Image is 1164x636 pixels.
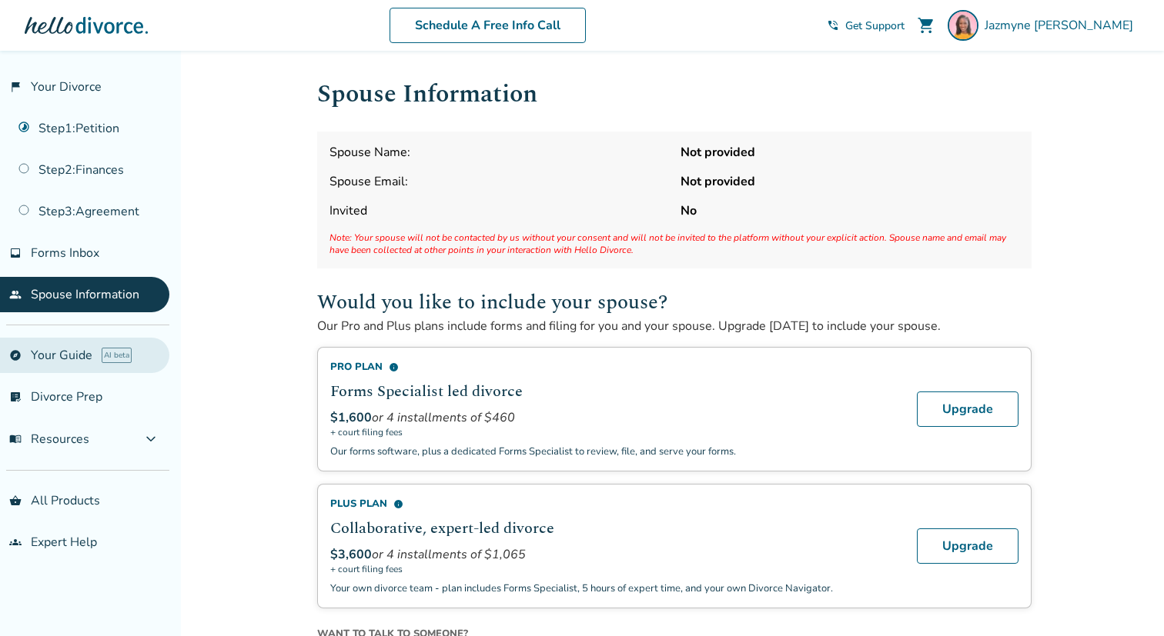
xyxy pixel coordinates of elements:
span: info [389,362,399,372]
span: phone_in_talk [827,19,839,32]
img: Jazmyne Williams [948,10,978,41]
div: Pro Plan [330,360,898,374]
p: Our forms software, plus a dedicated Forms Specialist to review, file, and serve your forms. [330,445,898,458]
div: or 4 installments of $460 [330,409,898,426]
a: Schedule A Free Info Call [390,8,586,43]
a: phone_in_talkGet Support [827,18,905,33]
span: Spouse Email: [329,173,668,190]
strong: Not provided [681,173,1019,190]
span: Spouse Name: [329,144,668,161]
span: shopping_cart [917,16,935,35]
span: Note: Your spouse will not be contacted by us without your consent and will not be invited to the... [329,231,1019,256]
span: $3,600 [330,546,372,563]
strong: Not provided [681,144,1019,161]
p: Your own divorce team - plan includes Forms Specialist, 5 hours of expert time, and your own Divo... [330,581,898,595]
span: people [9,288,22,301]
span: shopping_basket [9,494,22,507]
a: Upgrade [917,391,1018,427]
span: flag_2 [9,81,22,93]
h2: Would you like to include your spouse? [317,287,1032,318]
span: list_alt_check [9,391,22,403]
h2: Forms Specialist led divorce [330,380,898,403]
div: Plus Plan [330,497,898,511]
span: Get Support [845,18,905,33]
span: Resources [9,431,89,448]
span: $1,600 [330,409,372,426]
span: AI beta [102,348,132,363]
span: Forms Inbox [31,245,99,261]
span: expand_more [142,430,160,448]
strong: No [681,202,1019,219]
span: inbox [9,247,22,259]
span: + court filing fees [330,426,898,438]
span: menu_book [9,433,22,445]
span: Jazmyne [PERSON_NAME] [985,17,1139,34]
span: explore [9,349,22,361]
span: + court filing fees [330,563,898,575]
div: or 4 installments of $1,065 [330,546,898,563]
span: Invited [329,202,668,219]
span: info [393,499,403,509]
iframe: Chat Widget [1087,562,1164,636]
h1: Spouse Information [317,75,1032,113]
span: groups [9,536,22,548]
p: Our Pro and Plus plans include forms and filing for you and your spouse. Upgrade [DATE] to includ... [317,318,1032,335]
h2: Collaborative, expert-led divorce [330,517,898,540]
a: Upgrade [917,528,1018,564]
